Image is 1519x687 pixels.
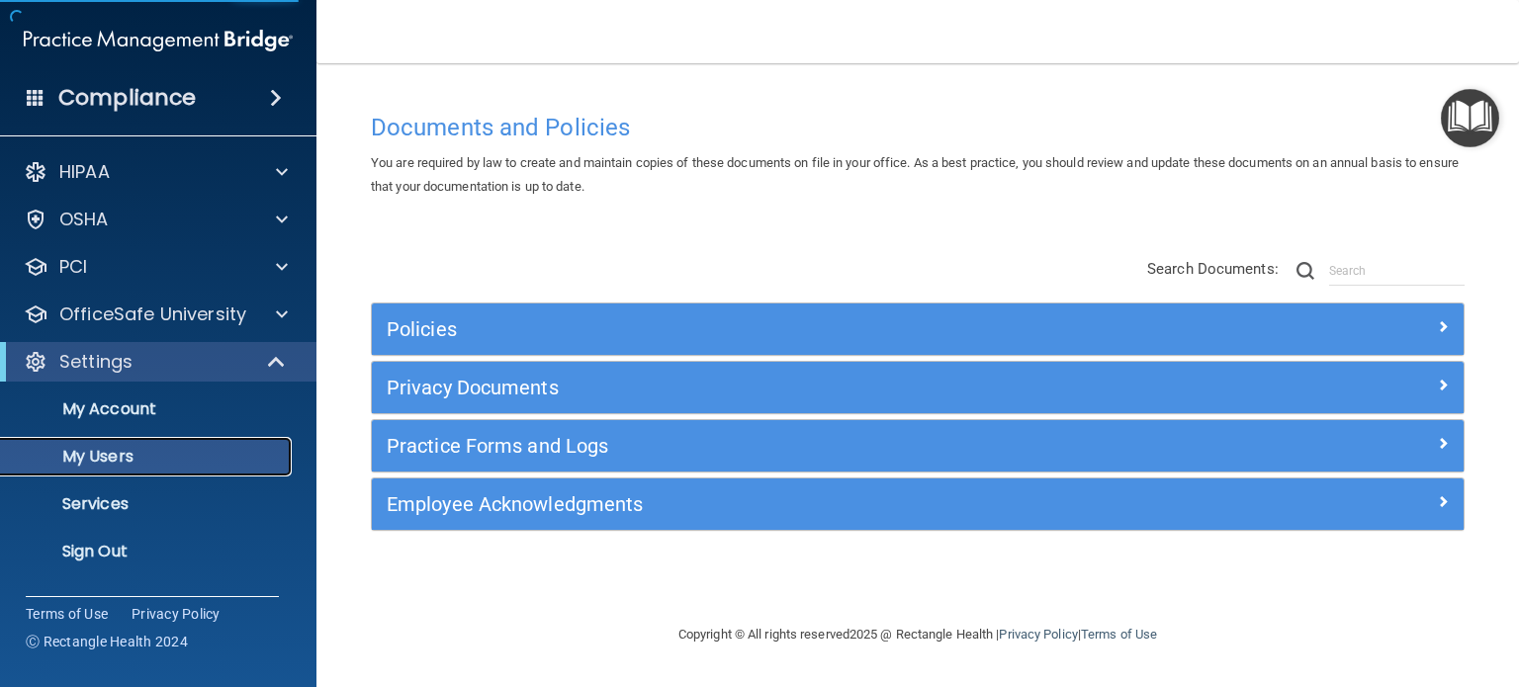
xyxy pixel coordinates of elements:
p: PCI [59,255,87,279]
a: Terms of Use [26,604,108,624]
a: Settings [24,350,287,374]
p: Sign Out [13,542,283,561]
p: My Account [13,399,283,419]
a: Privacy Policy [999,627,1077,642]
a: HIPAA [24,160,288,184]
a: Employee Acknowledgments [387,488,1449,520]
span: You are required by law to create and maintain copies of these documents on file in your office. ... [371,155,1459,194]
a: Privacy Documents [387,372,1449,403]
h4: Documents and Policies [371,115,1465,140]
a: OSHA [24,208,288,231]
a: Practice Forms and Logs [387,430,1449,462]
h5: Employee Acknowledgments [387,493,1176,515]
h4: Compliance [58,84,196,112]
a: Policies [387,313,1449,345]
div: Copyright © All rights reserved 2025 @ Rectangle Health | | [557,603,1279,666]
img: ic-search.3b580494.png [1296,262,1314,280]
button: Open Resource Center [1441,89,1499,147]
p: HIPAA [59,160,110,184]
h5: Privacy Documents [387,377,1176,398]
p: My Users [13,447,283,467]
p: Settings [59,350,133,374]
span: Search Documents: [1147,260,1279,278]
a: Privacy Policy [132,604,221,624]
h5: Policies [387,318,1176,340]
p: Services [13,494,283,514]
img: PMB logo [24,21,293,60]
p: OSHA [59,208,109,231]
iframe: Drift Widget Chat Controller [1178,548,1495,626]
input: Search [1329,256,1465,286]
a: OfficeSafe University [24,302,288,326]
p: OfficeSafe University [59,302,246,326]
span: Ⓒ Rectangle Health 2024 [26,632,188,651]
a: PCI [24,255,288,279]
h5: Practice Forms and Logs [387,435,1176,457]
a: Terms of Use [1081,627,1157,642]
